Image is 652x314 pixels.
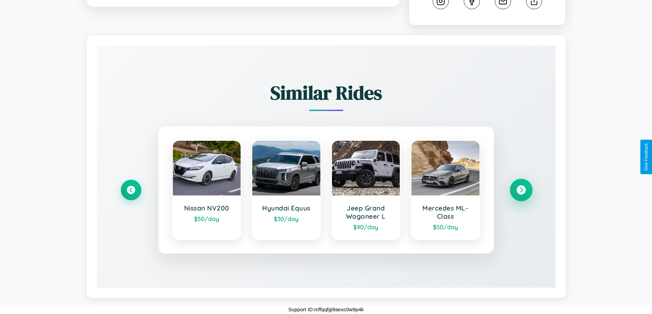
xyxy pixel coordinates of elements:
a: Nissan NV200$50/day [172,140,242,240]
div: Give Feedback [644,143,649,171]
div: $ 30 /day [259,215,314,222]
div: $ 50 /day [418,223,473,231]
h3: Jeep Grand Wagoneer L [339,204,393,220]
a: Hyundai Equus$30/day [252,140,321,240]
h3: Mercedes ML-Class [418,204,473,220]
h3: Hyundai Equus [259,204,314,212]
div: $ 50 /day [180,215,234,222]
a: Mercedes ML-Class$50/day [411,140,480,240]
h2: Similar Rides [121,80,532,106]
a: Jeep Grand Wagoneer L$90/day [331,140,401,240]
div: $ 90 /day [339,223,393,231]
h3: Nissan NV200 [180,204,234,212]
p: Support ID: mffqqfgi9aexc0w9p4k [288,305,364,314]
